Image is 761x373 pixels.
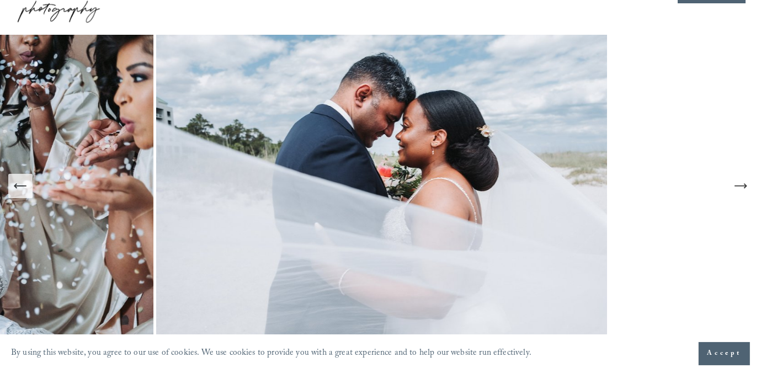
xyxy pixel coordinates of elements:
[699,342,750,365] button: Accept
[11,345,531,363] p: By using this website, you agree to our use of cookies. We use cookies to provide you with a grea...
[728,174,753,198] button: Next Slide
[157,35,610,337] img: North Carolina Beach Wedding Photography
[8,174,33,198] button: Previous Slide
[707,348,742,359] span: Accept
